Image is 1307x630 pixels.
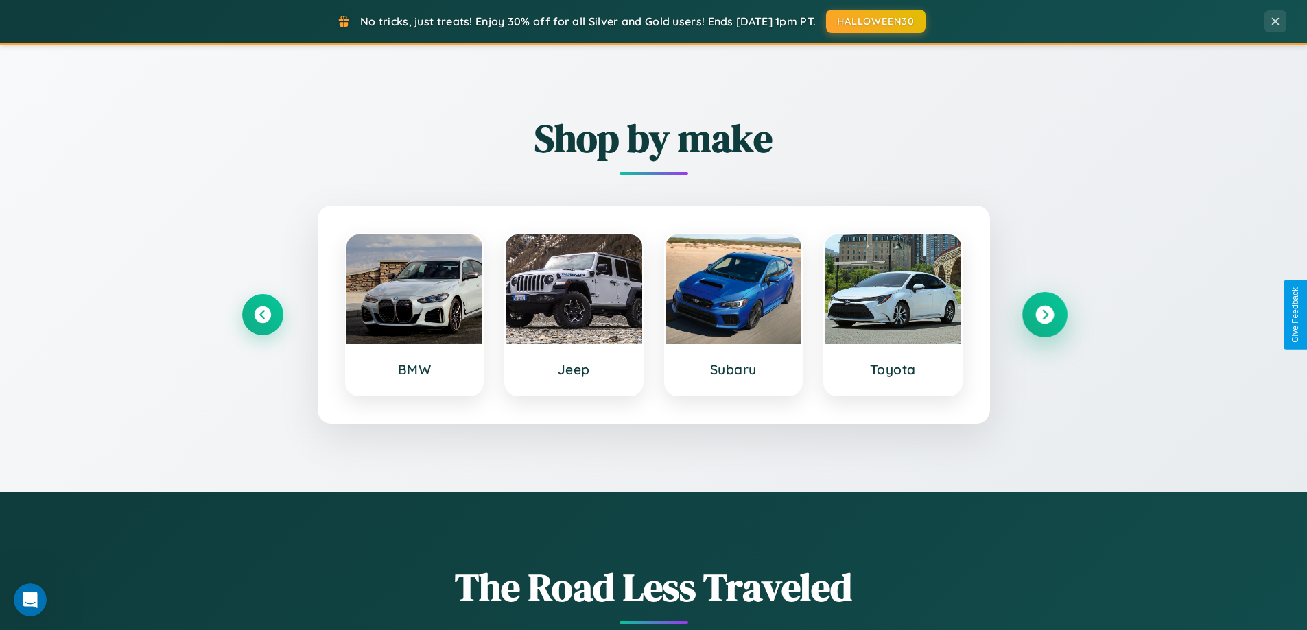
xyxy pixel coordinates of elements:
div: Give Feedback [1291,287,1300,343]
h3: Toyota [838,361,947,378]
span: No tricks, just treats! Enjoy 30% off for all Silver and Gold users! Ends [DATE] 1pm PT. [360,14,816,28]
h3: Jeep [519,361,628,378]
h1: The Road Less Traveled [242,561,1065,614]
button: HALLOWEEN30 [826,10,926,33]
h3: Subaru [679,361,788,378]
h2: Shop by make [242,112,1065,165]
h3: BMW [360,361,469,378]
iframe: Intercom live chat [14,583,47,616]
